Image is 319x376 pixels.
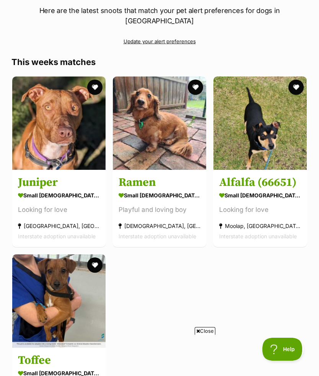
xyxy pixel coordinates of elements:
[219,175,301,190] h3: Alfalfa (66651)
[18,205,100,215] div: Looking for love
[119,221,200,231] div: [DEMOGRAPHIC_DATA], [GEOGRAPHIC_DATA]
[11,5,308,26] p: Here are the latest snoots that match your pet alert preferences for dogs in [GEOGRAPHIC_DATA]
[262,338,304,361] iframe: Help Scout Beacon - Open
[20,338,299,372] iframe: Advertisement
[11,57,308,67] h3: This weeks matches
[119,233,196,239] span: Interstate adoption unavailable
[87,80,103,95] button: favourite
[18,353,100,368] h3: Toffee
[12,77,106,170] img: Juniper
[18,221,100,231] div: [GEOGRAPHIC_DATA], [GEOGRAPHIC_DATA]
[113,77,206,170] img: Ramen
[18,175,100,190] h3: Juniper
[18,190,100,201] div: small [DEMOGRAPHIC_DATA] Dog
[195,327,215,335] span: Close
[288,80,304,95] button: favourite
[12,254,106,348] img: Toffee
[213,77,307,170] img: Alfalfa (66651)
[87,257,103,273] button: favourite
[213,169,307,247] a: Alfalfa (66651) small [DEMOGRAPHIC_DATA] Dog Looking for love Moolap, [GEOGRAPHIC_DATA] Interstat...
[119,190,200,201] div: small [DEMOGRAPHIC_DATA] Dog
[219,190,301,201] div: small [DEMOGRAPHIC_DATA] Dog
[18,233,96,239] span: Interstate adoption unavailable
[219,221,301,231] div: Moolap, [GEOGRAPHIC_DATA]
[219,233,297,239] span: Interstate adoption unavailable
[12,169,106,247] a: Juniper small [DEMOGRAPHIC_DATA] Dog Looking for love [GEOGRAPHIC_DATA], [GEOGRAPHIC_DATA] Inters...
[119,175,200,190] h3: Ramen
[119,205,200,215] div: Playful and loving boy
[219,205,301,215] div: Looking for love
[113,169,206,247] a: Ramen small [DEMOGRAPHIC_DATA] Dog Playful and loving boy [DEMOGRAPHIC_DATA], [GEOGRAPHIC_DATA] I...
[188,80,203,95] button: favourite
[11,35,308,48] a: Update your alert preferences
